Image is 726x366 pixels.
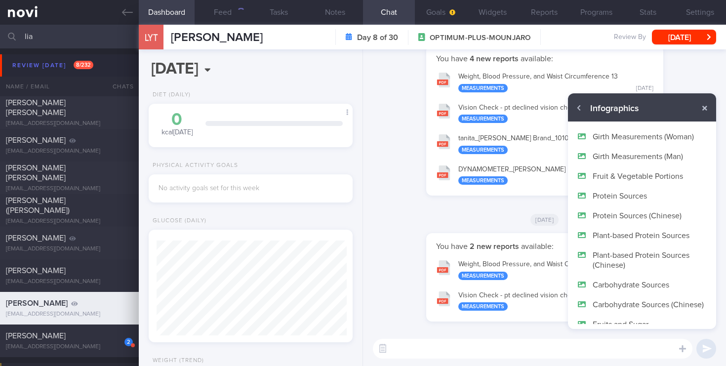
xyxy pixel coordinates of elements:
div: [EMAIL_ADDRESS][DOMAIN_NAME] [6,185,133,193]
button: Girth Measurements (Woman) [568,126,716,146]
span: Review By [614,33,646,42]
p: You have available: [436,242,653,251]
span: [DATE] [530,214,559,226]
div: DYNAMOMETER_ [PERSON_NAME] Brand_ 10102025 [458,165,653,185]
strong: 4 new reports [468,55,521,63]
button: Carbohydrate Sources [568,275,716,294]
div: Weight, Blood Pressure, and Waist Circumference 13 [458,73,653,92]
span: Infographics [590,103,639,115]
button: Fruit & Vegetable Portions [568,166,716,186]
button: Vision Check - pt declined vision check 2 Measurements [DATE] [431,285,658,316]
span: [PERSON_NAME] [PERSON_NAME] [6,99,66,117]
div: [EMAIL_ADDRESS][DOMAIN_NAME] [6,343,133,351]
div: Measurements [458,302,508,311]
div: No activity goals set for this week [159,184,343,193]
button: Fruits and Sugar [568,314,716,334]
div: Measurements [458,115,508,123]
span: [PERSON_NAME] [6,267,66,275]
span: [PERSON_NAME] [6,299,68,307]
div: [EMAIL_ADDRESS][DOMAIN_NAME] [6,148,133,155]
span: OPTIMUM-PLUS-MOUNJARO [430,33,530,43]
strong: 2 new reports [468,243,521,250]
button: Plant-based Protein Sources [568,225,716,245]
div: Review [DATE] [10,59,96,72]
div: 2 [124,338,133,346]
div: tanita_ [PERSON_NAME] Brand_ 10102025 [458,134,653,154]
div: Vision Check - pt declined vision check 1 [458,104,653,123]
button: Vision Check - pt declined vision check 1 Measurements [DATE] [431,97,658,128]
div: Measurements [458,84,508,92]
div: Weight (Trend) [149,357,204,365]
span: [PERSON_NAME] [171,32,263,43]
div: Physical Activity Goals [149,162,238,169]
div: Glucose (Daily) [149,217,206,225]
span: 8 / 232 [74,61,93,69]
button: Weight, Blood Pressure, and Waist Circumference 14 Measurements [DATE] [431,254,658,285]
span: [PERSON_NAME] [6,136,66,144]
button: Girth Measurements (Man) [568,146,716,166]
div: [EMAIL_ADDRESS][DOMAIN_NAME] [6,278,133,285]
p: You have available: [436,54,653,64]
button: tanita_[PERSON_NAME] Brand_10102025 Measurements [DATE] [431,128,658,159]
div: Diet (Daily) [149,91,191,99]
div: kcal [DATE] [159,111,196,137]
div: Chats [99,77,139,96]
div: Measurements [458,146,508,154]
span: [PERSON_NAME] [PERSON_NAME] [6,164,66,182]
div: Measurements [458,272,508,280]
span: [PERSON_NAME] [6,332,66,340]
button: Carbohydrate Sources (Chinese) [568,294,716,314]
span: [PERSON_NAME] [6,234,66,242]
button: Weight, Blood Pressure, and Waist Circumference 13 Measurements [DATE] [431,66,658,97]
div: [EMAIL_ADDRESS][DOMAIN_NAME] [6,120,133,127]
div: 0 [159,111,196,128]
strong: Day 8 of 30 [357,33,398,42]
div: LYT [136,19,166,57]
div: [DATE] [636,85,653,92]
button: [DATE] [652,30,716,44]
button: Protein Sources [568,186,716,205]
div: Weight, Blood Pressure, and Waist Circumference 14 [458,260,653,280]
span: [PERSON_NAME] ([PERSON_NAME]) [6,197,70,214]
div: Vision Check - pt declined vision check 2 [458,291,653,311]
div: Measurements [458,176,508,185]
div: [EMAIL_ADDRESS][DOMAIN_NAME] [6,245,133,253]
button: DYNAMOMETER_[PERSON_NAME] Brand_10102025 Measurements [DATE] [431,159,658,190]
button: Plant-based Protein Sources (Chinese) [568,245,716,275]
div: [EMAIL_ADDRESS][DOMAIN_NAME] [6,311,133,318]
div: [EMAIL_ADDRESS][DOMAIN_NAME] [6,218,133,225]
button: Protein Sources (Chinese) [568,205,716,225]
